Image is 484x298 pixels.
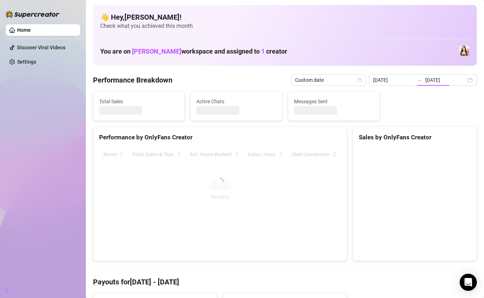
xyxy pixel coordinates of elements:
span: build [4,288,9,293]
h4: 👋 Hey, [PERSON_NAME] ! [100,12,470,22]
span: Check what you achieved this month [100,22,470,30]
div: Open Intercom Messenger [460,274,477,291]
span: 1 [261,48,265,55]
h1: You are on workspace and assigned to creator [100,48,287,55]
span: [PERSON_NAME] [132,48,181,55]
span: Total Sales [99,98,179,105]
input: End date [425,76,466,84]
span: calendar [358,78,362,82]
span: Custom date [295,75,362,85]
span: Messages Sent [294,98,373,105]
a: Discover Viral Videos [17,45,65,50]
div: Performance by OnlyFans Creator [99,133,341,142]
span: swap-right [417,77,422,83]
a: Settings [17,59,36,65]
h4: Performance Breakdown [93,75,172,85]
span: loading [215,177,224,186]
input: Start date [373,76,414,84]
img: logo-BBDzfeDw.svg [6,11,59,18]
div: Sales by OnlyFans Creator [359,133,471,142]
img: Lydia [459,46,469,56]
h4: Payouts for [DATE] - [DATE] [93,277,477,287]
a: Home [17,27,31,33]
span: to [417,77,422,83]
span: Active Chats [196,98,276,105]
